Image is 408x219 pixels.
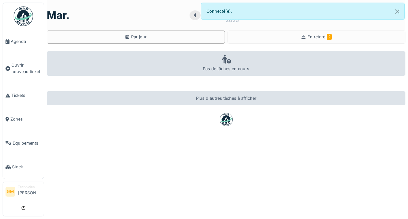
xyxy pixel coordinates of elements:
a: Stock [3,155,44,179]
span: Agenda [11,38,41,45]
a: GM Technicien[PERSON_NAME] [6,185,41,200]
span: En retard [307,34,332,39]
img: Badge_color-CXgf-gQk.svg [14,6,33,26]
span: Ouvrir nouveau ticket [11,62,41,74]
div: Par jour [125,34,147,40]
a: Ouvrir nouveau ticket [3,53,44,84]
a: Tickets [3,84,44,107]
h1: mar. [47,9,70,21]
a: Équipements [3,131,44,155]
li: GM [6,187,15,197]
div: Connecté(e). [201,3,405,20]
div: Technicien [18,185,41,189]
span: 2 [327,34,332,40]
span: Stock [12,164,41,170]
a: Agenda [3,30,44,53]
div: Pas de tâches en cours [47,51,405,76]
img: badge-BVDL4wpA.svg [220,113,233,126]
div: Plus d'autres tâches à afficher [47,91,405,105]
span: Zones [10,116,41,122]
span: Équipements [13,140,41,146]
button: Close [390,3,404,20]
div: 2025 [226,16,239,24]
a: Zones [3,107,44,131]
li: [PERSON_NAME] [18,185,41,199]
span: Tickets [11,92,41,98]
